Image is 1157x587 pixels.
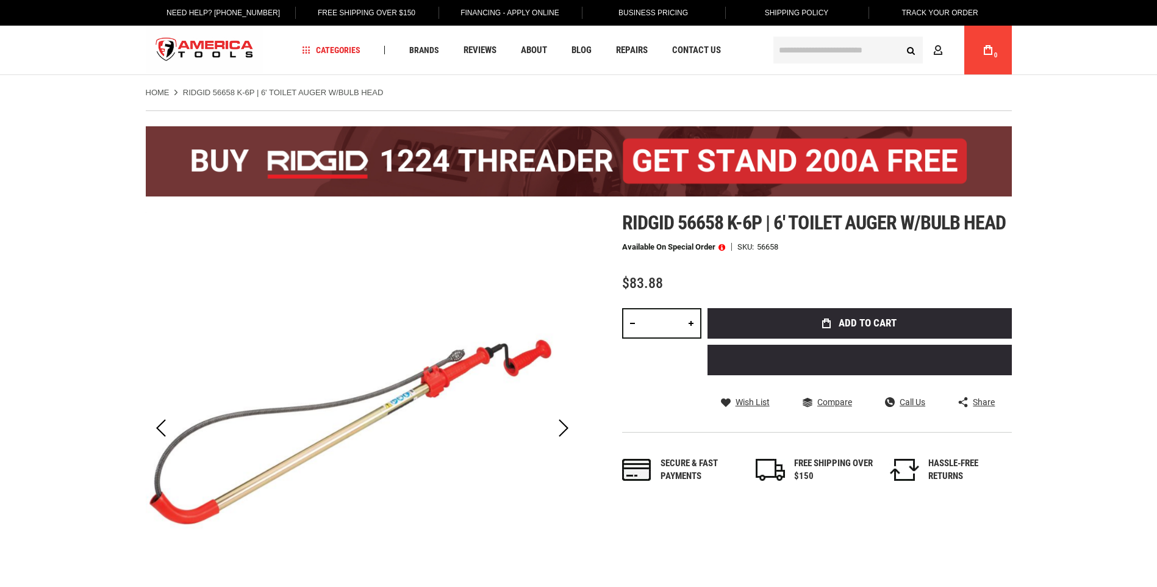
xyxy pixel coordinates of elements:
[707,308,1012,339] button: Add to Cart
[521,46,547,55] span: About
[622,275,663,292] span: $83.88
[296,42,366,59] a: Categories
[737,243,757,251] strong: SKU
[571,46,592,55] span: Blog
[756,459,785,481] img: shipping
[839,318,897,328] span: Add to Cart
[661,457,740,483] div: Secure & fast payments
[146,87,170,98] a: Home
[885,397,925,408] a: Call Us
[794,457,873,483] div: FREE SHIPPING OVER $150
[622,243,725,251] p: Available on Special Order
[817,398,852,406] span: Compare
[757,243,778,251] div: 56658
[900,38,923,62] button: Search
[404,42,445,59] a: Brands
[736,398,770,406] span: Wish List
[146,27,264,73] a: store logo
[721,397,770,408] a: Wish List
[409,46,439,54] span: Brands
[464,46,496,55] span: Reviews
[302,46,360,54] span: Categories
[672,46,721,55] span: Contact Us
[515,42,553,59] a: About
[667,42,726,59] a: Contact Us
[890,459,919,481] img: returns
[616,46,648,55] span: Repairs
[973,398,995,406] span: Share
[994,52,998,59] span: 0
[928,457,1008,483] div: HASSLE-FREE RETURNS
[566,42,597,59] a: Blog
[611,42,653,59] a: Repairs
[803,397,852,408] a: Compare
[900,398,925,406] span: Call Us
[183,88,384,97] strong: RIDGID 56658 K-6P | 6' TOILET AUGER W/BULB HEAD
[976,26,1000,74] a: 0
[146,27,264,73] img: America Tools
[622,211,1006,234] span: Ridgid 56658 k-6p | 6' toilet auger w/bulb head
[458,42,502,59] a: Reviews
[622,459,651,481] img: payments
[765,9,829,17] span: Shipping Policy
[146,126,1012,196] img: BOGO: Buy the RIDGID® 1224 Threader (26092), get the 92467 200A Stand FREE!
